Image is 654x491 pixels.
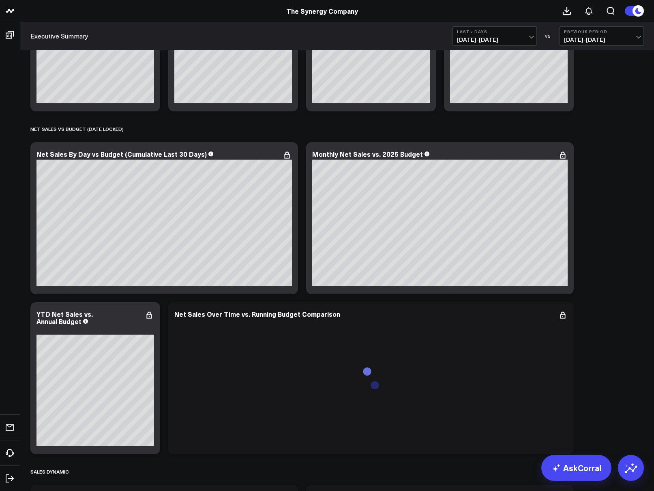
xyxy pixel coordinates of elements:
b: Last 7 Days [457,29,532,34]
span: [DATE] - [DATE] [457,36,532,43]
div: VS [541,34,555,38]
a: The Synergy Company [286,6,358,15]
div: Net Sales Over Time vs. Running Budget Comparison [174,310,340,318]
button: Previous Period[DATE]-[DATE] [560,26,644,46]
a: AskCorral [541,455,611,481]
div: Monthly Net Sales vs. 2025 Budget [312,149,423,158]
a: Executive Summary [30,32,88,41]
button: Last 7 Days[DATE]-[DATE] [452,26,537,46]
div: Net Sales By Day vs Budget (Cumulative Last 30 Days) [36,149,207,158]
b: Previous Period [564,29,639,34]
div: Sales Dynamic [30,462,69,481]
span: [DATE] - [DATE] [564,36,639,43]
div: NET SALES vs BUDGET (date locked) [30,120,124,138]
div: YTD Net Sales vs. Annual Budget [36,310,93,326]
